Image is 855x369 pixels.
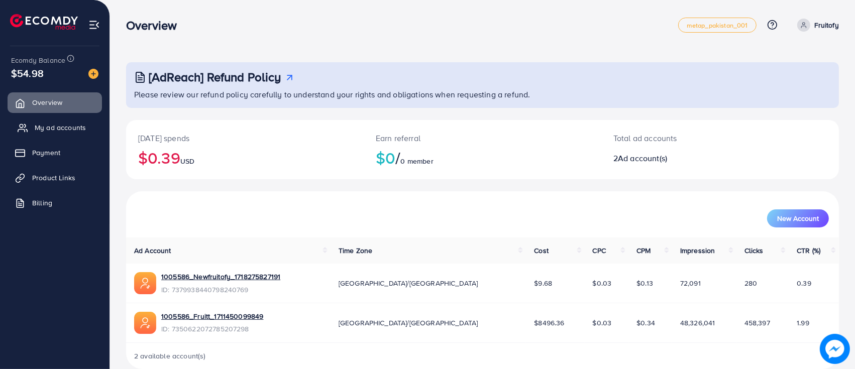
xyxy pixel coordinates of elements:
[744,318,770,328] span: 458,397
[161,285,280,295] span: ID: 7379938440798240769
[134,351,206,361] span: 2 available account(s)
[613,154,768,163] h2: 2
[814,19,839,31] p: Fruitofy
[395,146,400,169] span: /
[32,173,75,183] span: Product Links
[32,198,52,208] span: Billing
[8,143,102,163] a: Payment
[593,278,612,288] span: $0.03
[593,245,606,256] span: CPC
[10,14,78,30] img: logo
[8,92,102,112] a: Overview
[680,318,715,328] span: 48,326,041
[126,18,185,33] h3: Overview
[797,278,811,288] span: 0.39
[8,168,102,188] a: Product Links
[339,278,478,288] span: [GEOGRAPHIC_DATA]/[GEOGRAPHIC_DATA]
[138,132,352,144] p: [DATE] spends
[161,324,263,334] span: ID: 7350622072785207298
[88,19,100,31] img: menu
[820,334,850,364] img: image
[134,272,156,294] img: ic-ads-acc.e4c84228.svg
[88,69,98,79] img: image
[534,245,549,256] span: Cost
[8,117,102,138] a: My ad accounts
[680,278,701,288] span: 72,091
[636,278,653,288] span: $0.13
[339,318,478,328] span: [GEOGRAPHIC_DATA]/[GEOGRAPHIC_DATA]
[401,156,434,166] span: 0 member
[161,311,263,321] a: 1005586_Fruitt_1711450099849
[744,278,757,288] span: 280
[767,209,829,227] button: New Account
[8,193,102,213] a: Billing
[161,272,280,282] a: 1005586_Newfruitofy_1718275827191
[777,215,819,222] span: New Account
[593,318,612,328] span: $0.03
[678,18,757,33] a: metap_pakistan_001
[149,70,281,84] h3: [AdReach] Refund Policy
[11,55,65,65] span: Ecomdy Balance
[32,97,62,107] span: Overview
[687,22,748,29] span: metap_pakistan_001
[376,132,589,144] p: Earn referral
[11,66,44,80] span: $54.98
[35,122,86,133] span: My ad accounts
[534,318,564,328] span: $8496.36
[138,148,352,167] h2: $0.39
[134,245,171,256] span: Ad Account
[376,148,589,167] h2: $0
[793,19,839,32] a: Fruitofy
[797,245,820,256] span: CTR (%)
[134,88,833,100] p: Please review our refund policy carefully to understand your rights and obligations when requesti...
[534,278,552,288] span: $9.68
[180,156,194,166] span: USD
[636,318,655,328] span: $0.34
[32,148,60,158] span: Payment
[339,245,372,256] span: Time Zone
[613,132,768,144] p: Total ad accounts
[680,245,715,256] span: Impression
[797,318,809,328] span: 1.99
[134,312,156,334] img: ic-ads-acc.e4c84228.svg
[636,245,651,256] span: CPM
[744,245,764,256] span: Clicks
[618,153,667,164] span: Ad account(s)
